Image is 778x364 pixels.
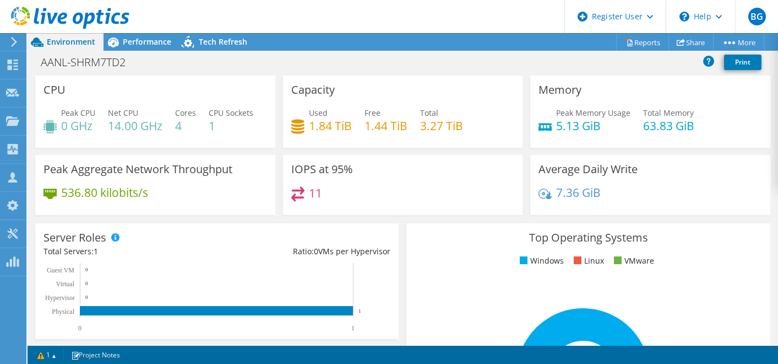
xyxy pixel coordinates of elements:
span: Free [364,108,380,118]
h4: 4 [175,120,196,132]
h3: Capacity [291,84,335,96]
span: Total Memory [643,108,694,118]
span: Environment [47,36,95,47]
h4: 1 [209,120,253,132]
text: 1 [351,324,355,332]
span: 0 [314,246,318,256]
a: 1 [30,348,64,362]
text: 0 [85,295,88,300]
a: Project Notes [63,348,128,362]
div: Ratio: VMs per Hypervisor [217,245,390,258]
h4: 536.80 kilobits/s [61,186,148,199]
h3: Server Roles [43,232,106,244]
text: 1 [358,308,361,314]
h4: 11 [309,187,322,199]
a: Print [724,55,761,70]
h3: Top Operating Systems [415,232,761,244]
text: 0 [85,281,88,286]
h4: 7.36 GiB [556,186,601,199]
h4: 1.44 TiB [364,120,407,132]
h4: 1.84 TiB [309,120,352,132]
span: Used [309,108,328,118]
h3: Memory [538,84,581,96]
span: Peak CPU [61,108,95,118]
li: VMware [611,255,654,267]
span: Total [420,108,438,118]
span: Peak Memory Usage [556,108,630,118]
text: Guest VM [47,266,74,274]
h4: 3.27 TiB [420,120,463,132]
h3: Average Daily Write [538,163,638,175]
span: Net CPU [108,108,138,118]
a: Reports [616,34,669,51]
text: Physical [52,308,74,315]
text: Hypervisor [45,294,75,302]
text: 0 [78,324,81,332]
h3: IOPS at 95% [291,163,353,175]
li: Windows [517,255,564,267]
span: Performance [123,36,171,47]
h4: 14.00 GHz [108,120,162,132]
h3: Peak Aggregate Network Throughput [43,163,232,175]
span: Cores [175,108,196,118]
a: More [713,34,764,51]
svg: \n [679,12,689,22]
span: BG [748,8,766,25]
span: Tech Refresh [199,36,247,47]
li: Linux [571,255,604,267]
text: Virtual [56,280,75,288]
span: 1 [94,246,98,256]
h3: CPU [43,84,66,96]
h4: 5.13 GiB [556,120,630,132]
div: Total Servers: [43,245,217,258]
h4: 63.83 GiB [643,120,694,132]
span: CPU Sockets [209,108,253,118]
h1: AANL-SHRM7TD2 [36,56,143,68]
a: Share [668,34,714,51]
h4: 0 GHz [61,120,95,132]
text: 0 [85,267,88,272]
